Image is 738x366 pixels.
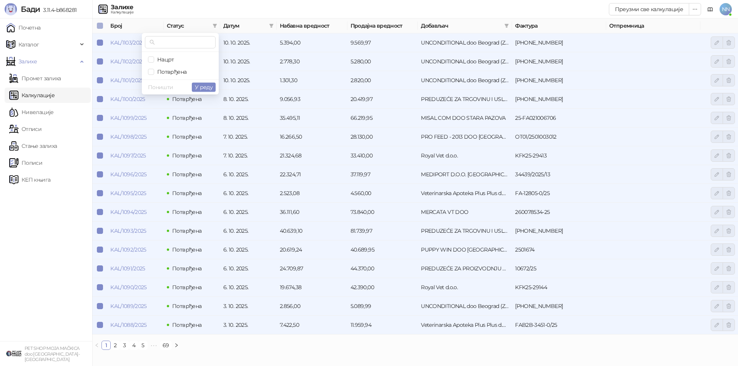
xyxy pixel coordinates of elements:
span: Датум [223,22,266,30]
a: KAL/1103/2025 [110,39,145,46]
td: 2501674 [512,240,606,259]
td: MERCATA VT DOO [418,203,512,222]
a: Нивелације [9,104,54,120]
span: left [95,343,99,348]
td: 22.324,71 [277,165,347,184]
td: UNCONDITIONAL doo Beograd (Zemun) [418,33,512,52]
td: 7. 10. 2025. [220,146,277,165]
a: KAL/1093/2025 [110,227,146,234]
td: 8. 10. 2025. [220,90,277,109]
span: filter [269,23,274,28]
td: UNCONDITIONAL doo Beograd (Zemun) [418,52,512,71]
a: KAL/1102/2025 [110,58,145,65]
td: 260078534-25 [512,203,606,222]
div: Калкулације [111,10,133,14]
a: KAL/1092/2025 [110,246,146,253]
td: Veterinarska Apoteka Plus Plus d.o.o. [418,316,512,335]
span: Залихе [18,54,37,69]
td: KFK25-29413 [512,146,606,165]
td: 5.089,99 [347,297,418,316]
a: KAL/1098/2025 [110,133,147,140]
span: Потврђена [172,152,201,159]
td: 2.820,00 [347,71,418,90]
td: 6. 10. 2025. [220,240,277,259]
td: 6. 10. 2025. [220,259,277,278]
span: Потврђена [172,246,201,253]
td: 25-3000-013137 [512,297,606,316]
span: Добављач [421,22,501,30]
img: 64x64-companyLogo-9f44b8df-f022-41eb-b7d6-300ad218de09.png [6,346,22,361]
th: Набавна вредност [277,18,347,33]
button: left [92,341,101,350]
td: 73.840,00 [347,203,418,222]
td: 19.674,38 [277,278,347,297]
td: 36.111,60 [277,203,347,222]
a: КЕП књига [9,172,50,187]
span: filter [268,20,275,31]
td: 25-3000-013480 [512,33,606,52]
td: PREDUZEĆE ZA TRGOVINU I USLUGE LETO DOO BEOGRAD (ZEMUN) [418,222,512,240]
a: 5 [139,341,147,349]
small: PET SHOP MOJA MAČKICA doo [GEOGRAPHIC_DATA]-[GEOGRAPHIC_DATA] [25,346,80,362]
a: Почетна [6,20,41,35]
td: 1.301,30 [277,71,347,90]
td: 20.619,24 [277,240,347,259]
li: 69 [160,341,172,350]
td: 5.394,00 [277,33,347,52]
span: filter [213,23,217,28]
button: Преузми све калкулације [609,3,689,15]
td: 6. 10. 2025. [220,165,277,184]
td: 25-300-011030 [512,222,606,240]
a: Отписи [9,121,42,137]
span: Потврђена [172,227,201,234]
td: 7. 10. 2025. [220,128,277,146]
a: Калкулације [9,88,55,103]
a: 2 [111,341,120,349]
span: filter [504,23,509,28]
a: KAL/1100/2025 [110,96,145,103]
th: Број [107,18,164,33]
td: MISAL COM DOO STARA PAZOVA [418,109,512,128]
a: KAL/1099/2025 [110,114,147,121]
a: KAL/1091/2025 [110,265,145,272]
span: search [150,40,155,45]
button: right [172,341,181,350]
td: PREDUZEĆE ZA PROIZVODNJU PROMET I USLUGE ZORBAL DOO BEOGRAD [418,259,512,278]
td: 8. 10. 2025. [220,109,277,128]
a: Промет залиха [9,71,61,86]
td: 11.959,94 [347,316,418,335]
span: NN [720,3,732,15]
button: У реду [192,83,216,92]
td: OT01/2501003012 [512,128,606,146]
td: 10672/25 [512,259,606,278]
span: Статус [167,22,209,30]
a: KAL/1094/2025 [110,209,147,215]
td: 6. 10. 2025. [220,203,277,222]
a: KAL/1089/2025 [110,303,147,310]
a: KAL/1088/2025 [110,321,147,328]
a: Документација [704,3,716,15]
th: Продајна вредност [347,18,418,33]
td: 40.689,95 [347,240,418,259]
td: 7.422,50 [277,316,347,335]
td: 9.056,93 [277,90,347,109]
td: PREDUZEĆE ZA TRGOVINU I USLUGE LETO DOO BEOGRAD (ZEMUN) [418,90,512,109]
td: 25-300-011182 [512,90,606,109]
td: 34439/2025/13 [512,165,606,184]
li: 1 [101,341,111,350]
td: 25-FA021006706 [512,109,606,128]
span: Потврђена [172,321,201,328]
td: PUPPY WIN DOO BEOGRAD [418,240,512,259]
td: 44.370,00 [347,259,418,278]
a: KAL/1097/2025 [110,152,146,159]
td: 10. 10. 2025. [220,33,277,52]
td: 37.119,97 [347,165,418,184]
td: 28.130,00 [347,128,418,146]
li: Претходна страна [92,341,101,350]
a: 69 [160,341,171,349]
th: Отпремница [606,18,700,33]
a: 3 [120,341,129,349]
td: 10. 10. 2025. [220,52,277,71]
